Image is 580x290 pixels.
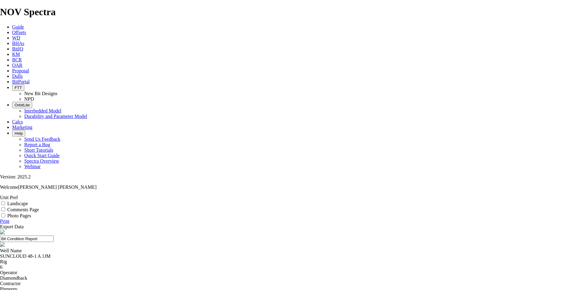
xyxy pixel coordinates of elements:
a: Webinar [24,164,41,169]
label: Photo Pages [7,213,31,218]
a: Interbedded Model [24,108,61,113]
span: OrbitLite [15,103,30,107]
a: BitIQ [12,46,23,51]
button: Help [12,130,25,136]
span: [PERSON_NAME] [PERSON_NAME] [18,185,96,190]
a: New Bit Designs [24,91,57,96]
button: OrbitLite [12,102,32,108]
a: Proposal [12,68,29,73]
a: BitPortal [12,79,30,84]
a: Offsets [12,30,26,35]
a: WD [12,35,20,40]
span: FTT [15,85,22,90]
button: FTT [12,85,24,91]
a: Report a Bug [24,142,50,147]
a: Spectra Overview [24,158,59,164]
a: NPD [24,96,34,102]
span: Help [15,131,23,136]
a: Calcs [12,119,23,124]
a: Dulls [12,74,23,79]
a: KM [12,52,20,57]
label: Comments Page [7,207,39,212]
a: Send Us Feedback [24,136,60,142]
label: Landscape [7,201,28,206]
a: Short Tutorials [24,147,53,153]
a: BCR [12,57,22,62]
a: Guide [12,24,24,29]
a: Marketing [12,125,32,130]
a: OAR [12,63,22,68]
a: Durability and Parameter Model [24,114,87,119]
a: Quick Start Guide [24,153,59,158]
a: BHAs [12,41,24,46]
